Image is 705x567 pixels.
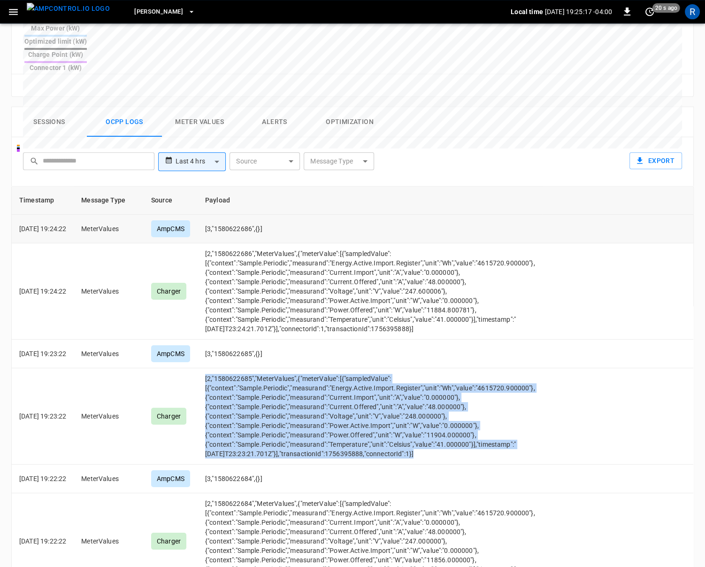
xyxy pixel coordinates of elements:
th: Message Type [74,186,144,215]
p: [DATE] 19:22:22 [19,474,66,483]
div: profile-icon [685,4,700,19]
div: Last 4 hrs [175,153,226,171]
button: [PERSON_NAME] [130,3,199,21]
th: Payload [198,186,543,215]
th: Source [144,186,198,215]
button: Meter Values [162,107,237,137]
div: AmpCMS [151,470,190,487]
button: Sessions [12,107,87,137]
p: [DATE] 19:24:22 [19,224,66,233]
p: [DATE] 19:24:22 [19,287,66,296]
span: 20 s ago [652,3,680,13]
div: Charger [151,408,186,425]
button: Optimization [312,107,387,137]
button: Ocpp logs [87,107,162,137]
td: MeterValues [74,368,144,465]
td: MeterValues [74,340,144,368]
td: [2,"1580622685","MeterValues",{"meterValue":[{"sampledValue":[{"context":"Sample.Periodic","measu... [198,368,543,465]
td: [3,"1580622684",{}] [198,465,543,493]
p: [DATE] 19:22:22 [19,536,66,546]
p: [DATE] 19:25:17 -04:00 [545,7,612,16]
p: [DATE] 19:23:22 [19,412,66,421]
p: Local time [511,7,543,16]
th: Timestamp [12,186,74,215]
td: [3,"1580622685",{}] [198,340,543,368]
div: Charger [151,533,186,550]
span: [PERSON_NAME] [134,7,183,17]
button: Alerts [237,107,312,137]
div: AmpCMS [151,345,190,362]
td: MeterValues [74,465,144,493]
button: set refresh interval [642,4,657,19]
button: Export [629,152,682,170]
p: [DATE] 19:23:22 [19,349,66,358]
img: ampcontrol.io logo [27,3,110,15]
